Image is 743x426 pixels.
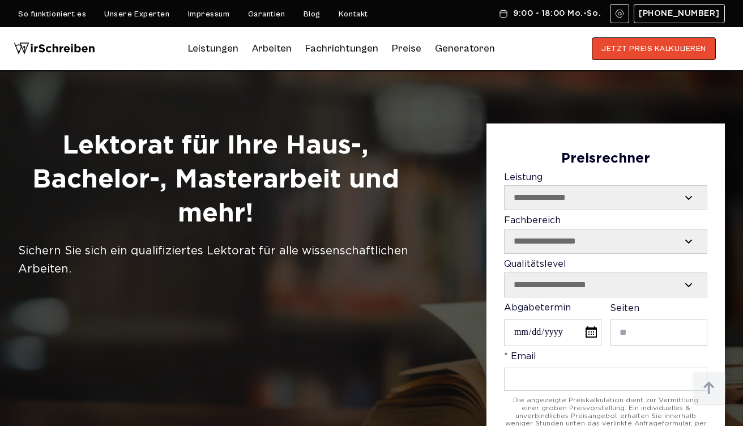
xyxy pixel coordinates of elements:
[639,9,720,18] span: [PHONE_NUMBER]
[505,229,707,253] select: Fachbereich
[188,10,230,19] a: Impressum
[504,173,707,211] label: Leistung
[610,304,639,313] span: Seiten
[504,151,707,167] div: Preisrechner
[248,10,285,19] a: Garantien
[188,40,238,58] a: Leistungen
[435,40,495,58] a: Generatoren
[505,186,707,210] select: Leistung
[504,216,707,254] label: Fachbereich
[304,10,321,19] a: Blog
[14,37,95,60] img: logo wirschreiben
[504,303,601,346] label: Abgabetermin
[692,372,726,406] img: button top
[504,352,707,391] label: * Email
[305,40,378,58] a: Fachrichtungen
[504,368,707,391] input: * Email
[252,40,292,58] a: Arbeiten
[505,273,707,297] select: Qualitätslevel
[392,42,421,54] a: Preise
[504,319,601,346] input: Abgabetermin
[498,9,509,18] img: Schedule
[339,10,368,19] a: Kontakt
[504,259,707,297] label: Qualitätslevel
[104,10,169,19] a: Unsere Experten
[513,9,601,18] span: 9:00 - 18:00 Mo.-So.
[18,242,413,278] div: Sichern Sie sich ein qualifiziertes Lektorat für alle wissenschaftlichen Arbeiten.
[18,129,413,231] h1: Lektorat für Ihre Haus-, Bachelor-, Masterarbeit und mehr!
[18,10,86,19] a: So funktioniert es
[592,37,716,60] button: JETZT PREIS KALKULIEREN
[615,9,624,18] img: Email
[634,4,725,23] a: [PHONE_NUMBER]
